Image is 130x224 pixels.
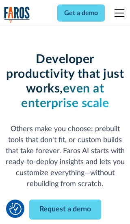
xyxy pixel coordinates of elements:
img: Revisit consent button [9,203,22,215]
div: menu [110,3,126,23]
p: Others make you choose: prebuilt tools that don't fit, or custom builds that take forever. Faros ... [4,124,126,190]
strong: even at enterprise scale [21,83,109,110]
button: Cookie Settings [9,203,22,215]
a: Get a demo [57,4,105,22]
a: Request a demo [29,200,101,220]
a: home [4,7,30,23]
img: Logo of the analytics and reporting company Faros. [4,7,30,23]
strong: Developer productivity that just works, [6,53,124,95]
